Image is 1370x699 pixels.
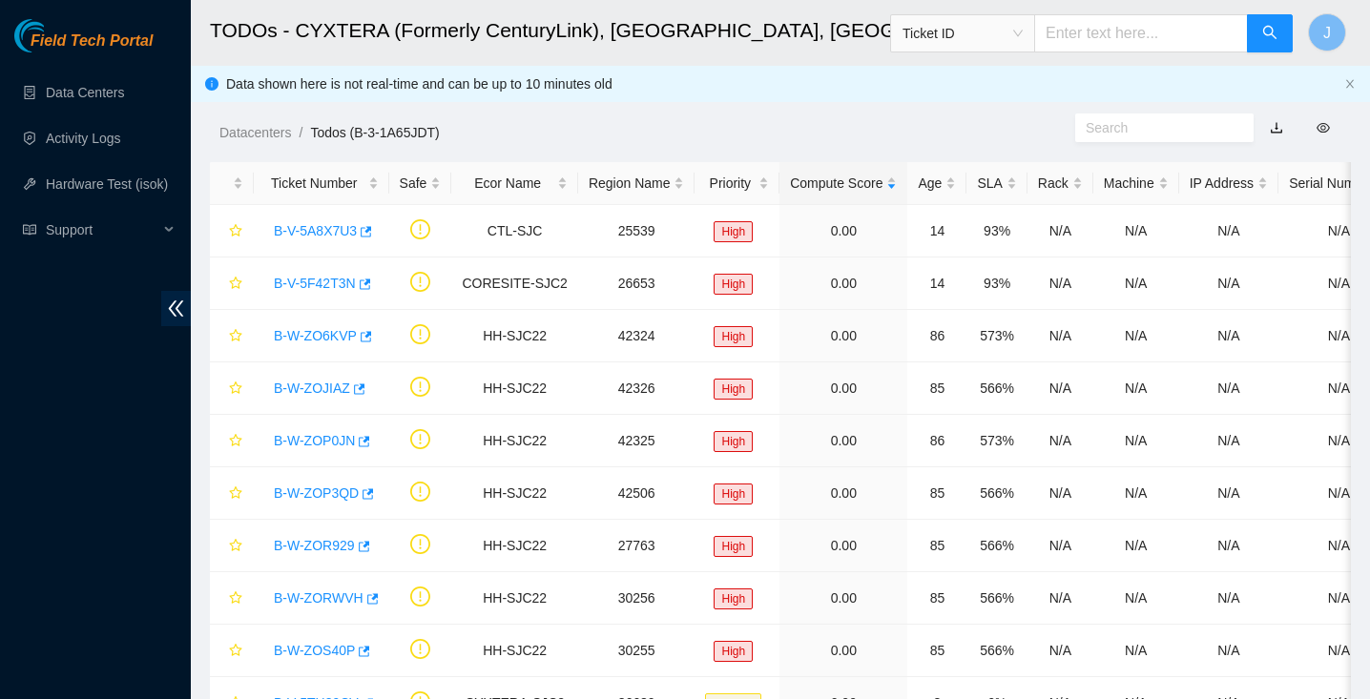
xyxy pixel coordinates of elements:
[907,572,966,625] td: 85
[779,362,907,415] td: 0.00
[220,530,243,561] button: star
[161,291,191,326] span: double-left
[451,257,577,310] td: CORESITE-SJC2
[907,625,966,677] td: 85
[578,467,695,520] td: 42506
[1179,257,1278,310] td: N/A
[578,572,695,625] td: 30256
[1247,14,1293,52] button: search
[46,176,168,192] a: Hardware Test (isok)
[451,625,577,677] td: HH-SJC22
[714,483,753,504] span: High
[46,85,124,100] a: Data Centers
[714,274,753,295] span: High
[451,520,577,572] td: HH-SJC22
[220,268,243,298] button: star
[966,572,1027,625] td: 566%
[1179,467,1278,520] td: N/A
[220,320,243,351] button: star
[274,590,363,606] a: B-W-ZORWVH
[966,467,1027,520] td: 566%
[907,310,966,362] td: 86
[1093,362,1179,415] td: N/A
[310,125,439,140] a: Todos (B-3-1A65JDT)
[1179,205,1278,257] td: N/A
[229,539,242,554] span: star
[1027,625,1093,677] td: N/A
[451,205,577,257] td: CTL-SJC
[714,641,753,662] span: High
[1093,467,1179,520] td: N/A
[229,591,242,606] span: star
[714,536,753,557] span: High
[451,310,577,362] td: HH-SJC22
[274,276,356,291] a: B-V-5F42T3N
[1179,572,1278,625] td: N/A
[907,257,966,310] td: 14
[779,520,907,572] td: 0.00
[1179,625,1278,677] td: N/A
[1179,415,1278,467] td: N/A
[1027,205,1093,257] td: N/A
[229,224,242,239] span: star
[1179,362,1278,415] td: N/A
[220,583,243,613] button: star
[779,205,907,257] td: 0.00
[274,380,350,396] a: B-W-ZOJIAZ
[274,223,357,238] a: B-V-5A8X7U3
[578,205,695,257] td: 25539
[410,429,430,449] span: exclamation-circle
[907,205,966,257] td: 14
[410,272,430,292] span: exclamation-circle
[451,362,577,415] td: HH-SJC22
[220,635,243,666] button: star
[1308,13,1346,51] button: J
[578,257,695,310] td: 26653
[1093,257,1179,310] td: N/A
[410,482,430,502] span: exclamation-circle
[714,379,753,400] span: High
[1093,572,1179,625] td: N/A
[779,625,907,677] td: 0.00
[220,216,243,246] button: star
[966,362,1027,415] td: 566%
[1027,310,1093,362] td: N/A
[274,538,355,553] a: B-W-ZOR929
[1262,25,1277,43] span: search
[410,639,430,659] span: exclamation-circle
[966,257,1027,310] td: 93%
[220,373,243,403] button: star
[1093,310,1179,362] td: N/A
[966,520,1027,572] td: 566%
[578,415,695,467] td: 42325
[578,520,695,572] td: 27763
[714,588,753,609] span: High
[410,586,430,606] span: exclamation-circle
[1093,625,1179,677] td: N/A
[779,310,907,362] td: 0.00
[274,433,355,448] a: B-W-ZOP0JN
[451,415,577,467] td: HH-SJC22
[229,329,242,344] span: star
[1093,520,1179,572] td: N/A
[966,205,1027,257] td: 93%
[220,478,243,508] button: star
[1027,572,1093,625] td: N/A
[966,625,1027,677] td: 566%
[1323,21,1331,45] span: J
[274,328,357,343] a: B-W-ZO6KVP
[1344,78,1356,91] button: close
[779,572,907,625] td: 0.00
[966,310,1027,362] td: 573%
[14,19,96,52] img: Akamai Technologies
[46,211,158,249] span: Support
[578,625,695,677] td: 30255
[23,223,36,236] span: read
[274,485,359,501] a: B-W-ZOP3QD
[1093,205,1179,257] td: N/A
[903,19,1023,48] span: Ticket ID
[907,362,966,415] td: 85
[1034,14,1248,52] input: Enter text here...
[578,310,695,362] td: 42324
[14,34,153,59] a: Akamai TechnologiesField Tech Portal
